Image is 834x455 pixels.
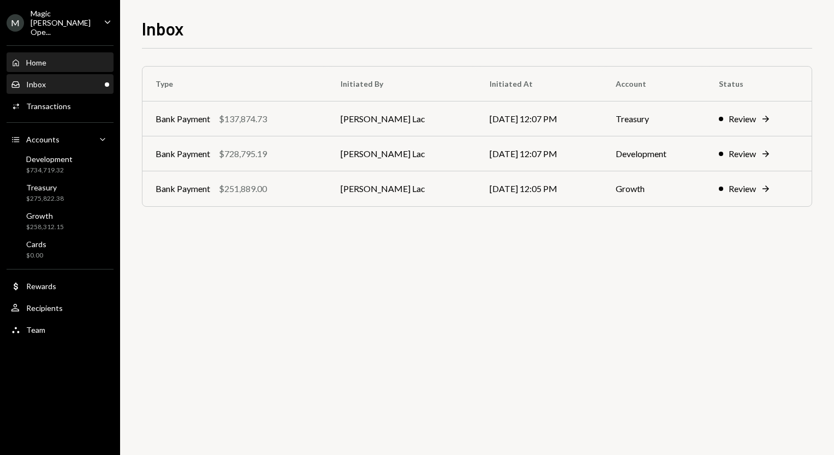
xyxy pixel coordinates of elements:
td: [PERSON_NAME] Lac [327,171,476,206]
div: Rewards [26,282,56,291]
div: Development [26,154,73,164]
th: Type [142,67,327,101]
td: Growth [603,171,706,206]
div: $258,312.15 [26,223,64,232]
a: Recipients [7,298,114,318]
div: Accounts [26,135,59,144]
a: Cards$0.00 [7,236,114,262]
div: Review [729,112,756,125]
div: Treasury [26,183,64,192]
a: Rewards [7,276,114,296]
a: Home [7,52,114,72]
a: Transactions [7,96,114,116]
div: Transactions [26,101,71,111]
div: $251,889.00 [219,182,267,195]
a: Accounts [7,129,114,149]
div: Review [729,182,756,195]
div: Growth [26,211,64,220]
td: Treasury [603,101,706,136]
div: Review [729,147,756,160]
div: Bank Payment [156,112,210,125]
th: Initiated By [327,67,476,101]
td: Development [603,136,706,171]
a: Growth$258,312.15 [7,208,114,234]
div: Team [26,325,45,334]
td: [PERSON_NAME] Lac [327,136,476,171]
a: Inbox [7,74,114,94]
div: Magic [PERSON_NAME] Ope... [31,9,95,37]
div: $728,795.19 [219,147,267,160]
td: [DATE] 12:05 PM [476,171,603,206]
div: $0.00 [26,251,46,260]
td: [PERSON_NAME] Lac [327,101,476,136]
div: Home [26,58,46,67]
div: Cards [26,240,46,249]
th: Account [603,67,706,101]
div: M [7,14,24,32]
th: Initiated At [476,67,603,101]
td: [DATE] 12:07 PM [476,136,603,171]
div: Recipients [26,303,63,313]
div: Bank Payment [156,147,210,160]
div: Inbox [26,80,46,89]
div: Bank Payment [156,182,210,195]
th: Status [706,67,812,101]
td: [DATE] 12:07 PM [476,101,603,136]
h1: Inbox [142,17,184,39]
div: $734,719.32 [26,166,73,175]
div: $275,822.38 [26,194,64,203]
a: Treasury$275,822.38 [7,179,114,206]
a: Development$734,719.32 [7,151,114,177]
a: Team [7,320,114,339]
div: $137,874.73 [219,112,267,125]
